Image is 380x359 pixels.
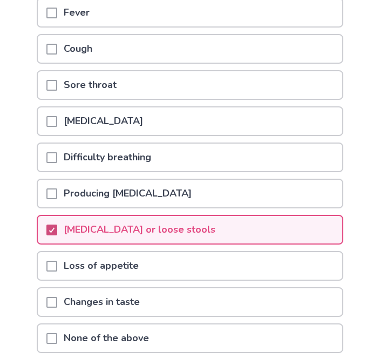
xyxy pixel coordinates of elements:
[57,216,222,243] p: [MEDICAL_DATA] or loose stools
[57,35,99,63] p: Cough
[57,71,123,99] p: Sore throat
[57,107,150,135] p: [MEDICAL_DATA]
[57,288,146,316] p: Changes in taste
[57,324,155,352] p: None of the above
[57,180,198,207] p: Producing [MEDICAL_DATA]
[57,144,158,171] p: Difficulty breathing
[57,252,145,280] p: Loss of appetite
